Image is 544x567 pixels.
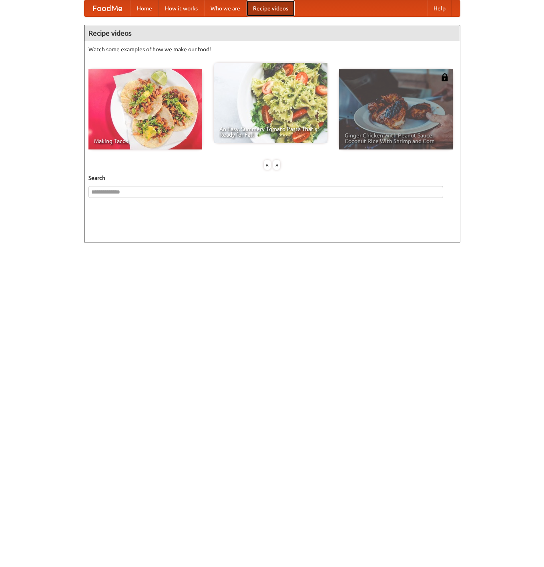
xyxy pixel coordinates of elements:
a: How it works [159,0,204,16]
h5: Search [88,174,456,182]
div: « [264,160,271,170]
div: » [273,160,280,170]
h4: Recipe videos [84,25,460,41]
span: Making Tacos [94,138,197,144]
span: An Easy, Summery Tomato Pasta That's Ready for Fall [219,126,322,137]
a: Home [130,0,159,16]
p: Watch some examples of how we make our food! [88,45,456,53]
a: Making Tacos [88,69,202,149]
a: An Easy, Summery Tomato Pasta That's Ready for Fall [214,63,327,143]
a: Recipe videos [247,0,295,16]
a: Who we are [204,0,247,16]
img: 483408.png [441,73,449,81]
a: FoodMe [84,0,130,16]
a: Help [427,0,452,16]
